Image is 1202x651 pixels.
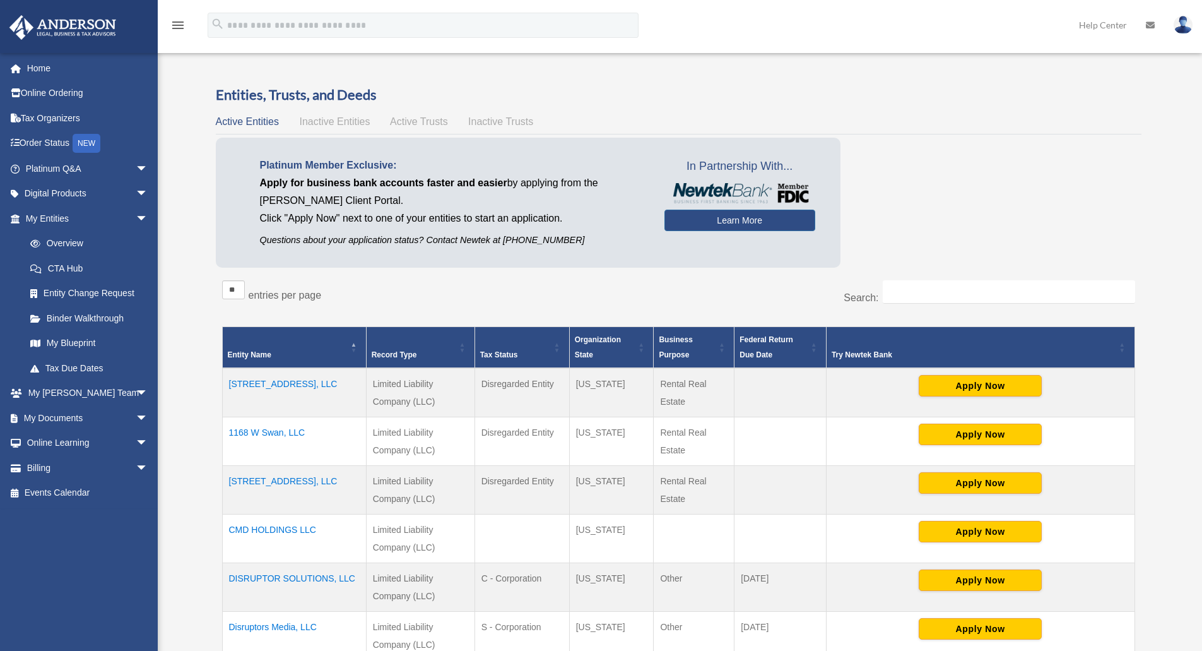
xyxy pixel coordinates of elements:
[299,116,370,127] span: Inactive Entities
[222,466,366,515] td: [STREET_ADDRESS], LLC
[734,327,827,369] th: Federal Return Due Date: Activate to sort
[216,116,279,127] span: Active Entities
[474,563,569,612] td: C - Corporation
[222,563,366,612] td: DISRUPTOR SOLUTIONS, LLC
[654,368,734,417] td: Rental Real Estate
[9,206,161,231] a: My Entitiesarrow_drop_down
[260,210,645,227] p: Click "Apply Now" next to one of your entities to start an application.
[9,405,167,431] a: My Documentsarrow_drop_down
[919,424,1042,445] button: Apply Now
[6,15,120,40] img: Anderson Advisors Platinum Portal
[136,206,161,232] span: arrow_drop_down
[366,563,474,612] td: Limited Liability Company (LLC)
[919,521,1042,542] button: Apply Now
[228,350,271,359] span: Entity Name
[654,563,734,612] td: Other
[832,347,1116,362] div: Try Newtek Bank
[9,481,167,506] a: Events Calendar
[664,210,815,231] a: Learn More
[9,181,167,206] a: Digital Productsarrow_drop_down
[919,472,1042,494] button: Apply Now
[9,56,167,81] a: Home
[18,355,161,381] a: Tax Due Dates
[480,350,518,359] span: Tax Status
[9,455,167,481] a: Billingarrow_drop_down
[474,368,569,417] td: Disregarded Entity
[136,405,161,431] span: arrow_drop_down
[474,327,569,369] th: Tax Status: Activate to sort
[366,368,474,417] td: Limited Liability Company (LLC)
[739,335,793,359] span: Federal Return Due Date
[468,116,533,127] span: Inactive Trusts
[136,156,161,182] span: arrow_drop_down
[844,292,878,303] label: Search:
[136,455,161,481] span: arrow_drop_down
[170,22,186,33] a: menu
[474,417,569,466] td: Disregarded Entity
[222,417,366,466] td: 1168 W Swan, LLC
[1174,16,1193,34] img: User Pic
[170,18,186,33] i: menu
[18,256,161,281] a: CTA Hub
[9,105,167,131] a: Tax Organizers
[575,335,621,359] span: Organization State
[73,134,100,153] div: NEW
[366,417,474,466] td: Limited Liability Company (LLC)
[372,350,417,359] span: Record Type
[569,515,654,563] td: [US_STATE]
[216,85,1141,105] h3: Entities, Trusts, and Deeds
[9,156,167,181] a: Platinum Q&Aarrow_drop_down
[569,563,654,612] td: [US_STATE]
[260,157,645,174] p: Platinum Member Exclusive:
[569,327,654,369] th: Organization State: Activate to sort
[654,466,734,515] td: Rental Real Estate
[654,417,734,466] td: Rental Real Estate
[9,381,167,406] a: My [PERSON_NAME] Teamarrow_drop_down
[222,368,366,417] td: [STREET_ADDRESS], LLC
[222,515,366,563] td: CMD HOLDINGS LLC
[249,290,322,301] label: entries per page
[222,327,366,369] th: Entity Name: Activate to invert sorting
[9,131,167,157] a: Order StatusNEW
[919,375,1042,397] button: Apply Now
[18,281,161,306] a: Entity Change Request
[659,335,692,359] span: Business Purpose
[136,431,161,457] span: arrow_drop_down
[136,381,161,407] span: arrow_drop_down
[654,327,734,369] th: Business Purpose: Activate to sort
[474,466,569,515] td: Disregarded Entity
[9,81,167,106] a: Online Ordering
[366,466,474,515] td: Limited Liability Company (LLC)
[569,466,654,515] td: [US_STATE]
[260,232,645,248] p: Questions about your application status? Contact Newtek at [PHONE_NUMBER]
[260,177,507,188] span: Apply for business bank accounts faster and easier
[18,306,161,331] a: Binder Walkthrough
[366,327,474,369] th: Record Type: Activate to sort
[211,17,225,31] i: search
[260,174,645,210] p: by applying from the [PERSON_NAME] Client Portal.
[826,327,1134,369] th: Try Newtek Bank : Activate to sort
[390,116,448,127] span: Active Trusts
[366,515,474,563] td: Limited Liability Company (LLC)
[671,183,809,203] img: NewtekBankLogoSM.png
[569,417,654,466] td: [US_STATE]
[734,563,827,612] td: [DATE]
[919,618,1042,640] button: Apply Now
[919,570,1042,591] button: Apply Now
[136,181,161,207] span: arrow_drop_down
[664,157,815,177] span: In Partnership With...
[9,431,167,456] a: Online Learningarrow_drop_down
[569,368,654,417] td: [US_STATE]
[18,231,155,256] a: Overview
[18,331,161,356] a: My Blueprint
